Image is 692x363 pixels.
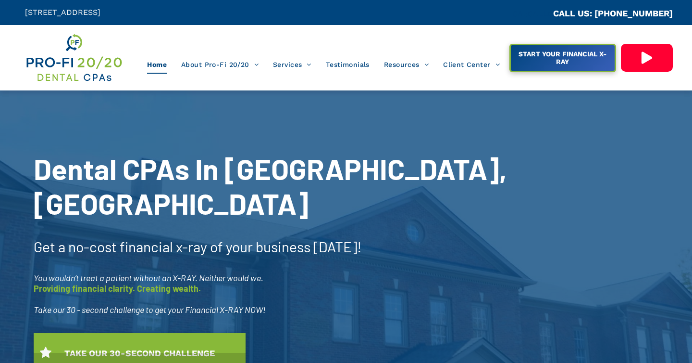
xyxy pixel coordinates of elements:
[319,55,377,74] a: Testimonials
[512,45,613,70] span: START YOUR FINANCIAL X-RAY
[509,44,616,72] a: START YOUR FINANCIAL X-RAY
[512,9,553,18] span: CA::CALLC
[140,55,174,74] a: Home
[210,238,362,255] span: of your business [DATE]!
[174,55,266,74] a: About Pro-Fi 20/20
[553,8,673,18] a: CALL US: [PHONE_NUMBER]
[34,151,507,220] span: Dental CPAs In [GEOGRAPHIC_DATA], [GEOGRAPHIC_DATA]
[377,55,436,74] a: Resources
[61,343,218,363] span: TAKE OUR 30-SECOND CHALLENGE
[34,272,263,283] span: You wouldn’t treat a patient without an X-RAY. Neither would we.
[266,55,319,74] a: Services
[436,55,507,74] a: Client Center
[34,304,266,315] span: Take our 30 - second challenge to get your Financial X-RAY NOW!
[34,283,201,294] span: Providing financial clarity. Creating wealth.
[25,32,123,83] img: Get Dental CPA Consulting, Bookkeeping, & Bank Loans
[68,238,207,255] span: no-cost financial x-ray
[34,238,65,255] span: Get a
[25,8,100,17] span: [STREET_ADDRESS]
